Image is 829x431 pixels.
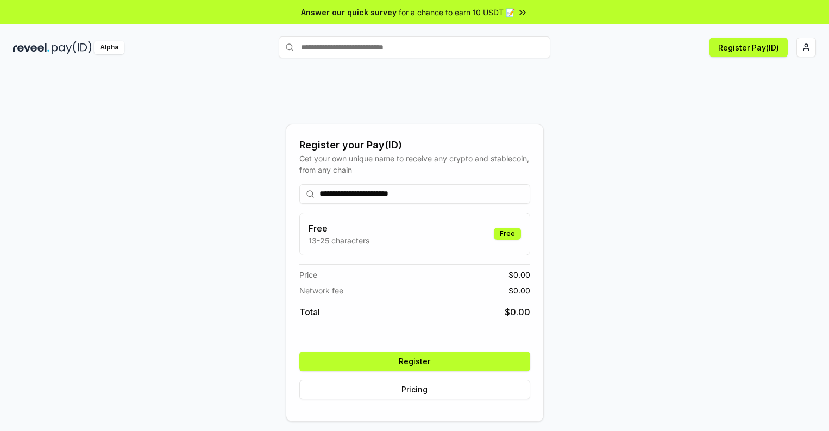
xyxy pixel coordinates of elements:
[505,305,530,318] span: $ 0.00
[709,38,788,57] button: Register Pay(ID)
[299,352,530,371] button: Register
[494,228,521,240] div: Free
[299,138,530,153] div: Register your Pay(ID)
[52,41,92,54] img: pay_id
[299,269,317,280] span: Price
[13,41,49,54] img: reveel_dark
[299,380,530,399] button: Pricing
[508,269,530,280] span: $ 0.00
[299,305,320,318] span: Total
[508,285,530,296] span: $ 0.00
[299,153,530,176] div: Get your own unique name to receive any crypto and stablecoin, from any chain
[301,7,397,18] span: Answer our quick survey
[309,222,369,235] h3: Free
[94,41,124,54] div: Alpha
[309,235,369,246] p: 13-25 characters
[299,285,343,296] span: Network fee
[399,7,515,18] span: for a chance to earn 10 USDT 📝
